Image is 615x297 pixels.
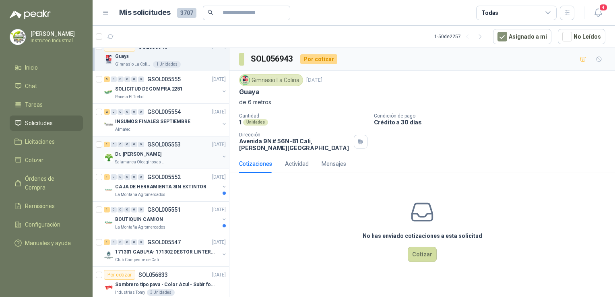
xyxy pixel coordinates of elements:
p: 171301 CABUYA- 171302 DESTOR LINTER- 171305 PINZA [115,248,215,256]
img: Company Logo [104,153,114,162]
a: 1 0 0 0 0 0 GSOL005547[DATE] Company Logo171301 CABUYA- 171302 DESTOR LINTER- 171305 PINZAClub Ca... [104,237,227,263]
img: Company Logo [104,283,114,293]
div: 2 [104,109,110,115]
a: 1 0 0 0 0 0 GSOL005551[DATE] Company LogoBOUTIQUIN CAMIONLa Montaña Agromercados [104,205,227,231]
img: Company Logo [104,250,114,260]
div: 1 [104,239,110,245]
div: 0 [111,76,117,82]
a: Tareas [10,97,83,112]
span: Tareas [25,100,43,109]
div: 1 [104,142,110,147]
p: [DATE] [212,239,226,246]
div: 0 [131,174,137,180]
p: [DATE] [212,173,226,181]
p: Sombrero tipo pava - Color Azul - Subir foto [115,281,215,289]
img: Company Logo [241,76,250,85]
button: 4 [591,6,605,20]
div: 0 [124,239,130,245]
a: Solicitudes [10,115,83,131]
h1: Mis solicitudes [119,7,171,19]
div: 0 [111,239,117,245]
span: 4 [599,4,608,11]
div: 0 [118,239,124,245]
p: [DATE] [212,76,226,83]
a: Por cotizarSOL056943[DATE] Company LogoGuayaGimnasio La Colina1 Unidades [93,39,229,71]
div: 0 [111,207,117,212]
span: Manuales y ayuda [25,239,71,248]
p: 1 [239,119,241,126]
button: Asignado a mi [493,29,551,44]
div: 0 [131,239,137,245]
p: [PERSON_NAME] [31,31,81,37]
p: La Montaña Agromercados [115,224,165,231]
div: Por cotizar [104,270,135,280]
span: search [208,10,213,15]
img: Logo peakr [10,10,51,19]
p: GSOL005547 [147,239,181,245]
p: SOL056833 [138,272,168,278]
div: 0 [131,207,137,212]
p: Dr. [PERSON_NAME] [115,151,161,158]
p: INSUMOS FINALES SEPTIEMBRE [115,118,190,126]
span: Configuración [25,220,60,229]
div: 0 [131,109,137,115]
h3: No has enviado cotizaciones a esta solicitud [363,231,482,240]
span: Cotizar [25,156,43,165]
p: Avenida 9N # 56N-81 Cali , [PERSON_NAME][GEOGRAPHIC_DATA] [239,138,351,151]
div: Mensajes [322,159,346,168]
a: Cotizar [10,153,83,168]
div: 0 [138,76,144,82]
div: 1 [104,207,110,212]
span: Remisiones [25,202,55,210]
p: Industrias Tomy [115,289,145,296]
img: Company Logo [10,29,25,45]
div: 0 [118,174,124,180]
img: Company Logo [104,218,114,227]
div: 0 [118,109,124,115]
div: 0 [138,174,144,180]
span: 3707 [177,8,196,18]
div: Por cotizar [300,54,337,64]
p: Crédito a 30 días [374,119,612,126]
p: BOUTIQUIN CAMION [115,216,163,223]
p: La Montaña Agromercados [115,192,165,198]
div: 0 [138,142,144,147]
a: Licitaciones [10,134,83,149]
div: Cotizaciones [239,159,272,168]
p: Instrutec Industrial [31,38,81,43]
span: Órdenes de Compra [25,174,75,192]
p: [DATE] [306,76,322,84]
p: GSOL005555 [147,76,181,82]
div: 0 [111,174,117,180]
p: [DATE] [212,108,226,116]
div: 0 [111,109,117,115]
p: Cantidad [239,113,367,119]
div: 1 - 50 de 2257 [434,30,487,43]
p: Guaya [239,88,260,96]
div: 0 [138,207,144,212]
h3: SOL056943 [251,53,294,65]
p: SOL056943 [138,44,168,49]
p: GSOL005551 [147,207,181,212]
a: Inicio [10,60,83,75]
span: Inicio [25,63,38,72]
div: 0 [118,142,124,147]
div: 5 [104,76,110,82]
a: 1 0 0 0 0 0 GSOL005553[DATE] Company LogoDr. [PERSON_NAME]Salamanca Oleaginosas SAS [104,140,227,165]
p: Guaya [115,53,128,60]
div: 0 [131,76,137,82]
a: Manuales y ayuda [10,235,83,251]
div: 0 [118,207,124,212]
div: 0 [138,109,144,115]
button: Cotizar [408,247,437,262]
p: Almatec [115,126,130,133]
div: Actividad [285,159,309,168]
p: [DATE] [212,141,226,148]
p: Dirección [239,132,351,138]
a: 5 0 0 0 0 0 GSOL005555[DATE] Company LogoSOLICITUD DE COMPRA 2281Panela El Trébol [104,74,227,100]
span: Licitaciones [25,137,55,146]
img: Company Logo [104,87,114,97]
p: CAJA DE HERRAMIENTA SIN EXTINTOR [115,183,206,191]
span: Solicitudes [25,119,53,128]
a: Chat [10,78,83,94]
